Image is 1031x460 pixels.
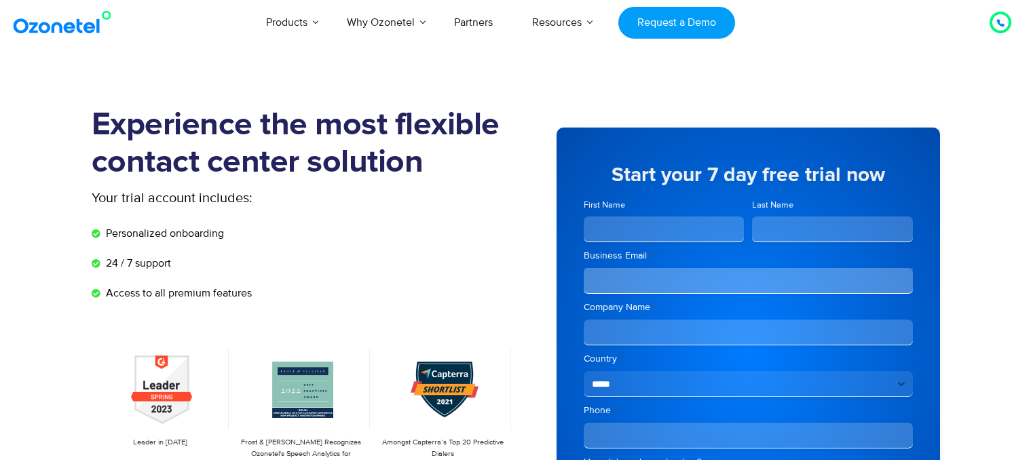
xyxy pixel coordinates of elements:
label: Last Name [752,199,913,212]
p: Amongst Capterra’s Top 20 Predictive Dialers [381,437,504,459]
p: Leader in [DATE] [98,437,222,448]
h5: Start your 7 day free trial now [584,165,913,185]
label: Country [584,352,913,366]
label: Phone [584,404,913,417]
label: Company Name [584,301,913,314]
label: First Name [584,199,745,212]
span: Access to all premium features [102,285,252,301]
a: Request a Demo [618,7,734,39]
h1: Experience the most flexible contact center solution [92,107,516,181]
label: Business Email [584,249,913,263]
span: Personalized onboarding [102,225,224,242]
p: Your trial account includes: [92,188,414,208]
span: 24 / 7 support [102,255,171,271]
